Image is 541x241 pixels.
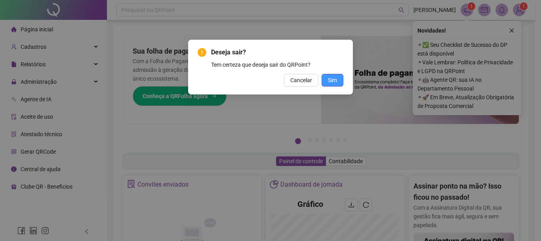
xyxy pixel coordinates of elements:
span: Deseja sair? [211,48,343,57]
span: Cancelar [290,76,312,85]
button: Cancelar [284,74,318,87]
button: Sim [322,74,343,87]
span: exclamation-circle [198,48,206,57]
div: Tem certeza que deseja sair do QRPoint? [211,60,343,69]
span: Sim [328,76,337,85]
